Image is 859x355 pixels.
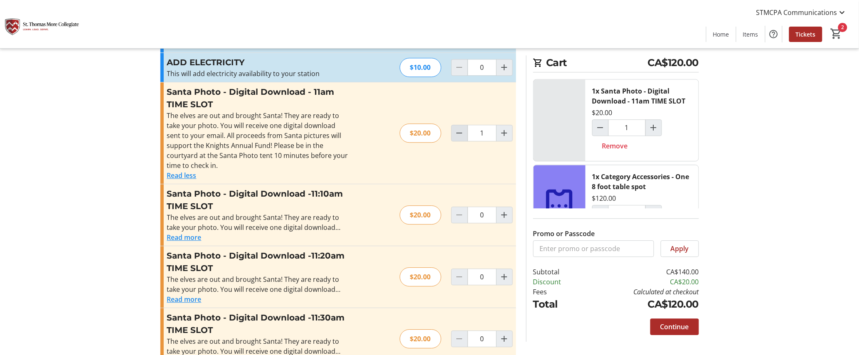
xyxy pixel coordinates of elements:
button: Apply [661,240,699,257]
h3: Santa Photo - Digital Download - 11am TIME SLOT [167,86,349,111]
span: Items [743,30,758,39]
button: Decrement by one [593,120,608,136]
img: St. Thomas More Collegiate #2's Logo [5,3,79,45]
a: Tickets [789,27,822,42]
button: STMCPA Communications [750,6,854,19]
div: The elves are out and brought Santa! They are ready to take your photo. You will receive one digi... [167,274,349,294]
button: Increment by one [646,205,662,221]
input: Santa Photo - Digital Download -11:10am TIME SLOT Quantity [468,207,497,223]
input: Santa Photo - Digital Download - 11am TIME SLOT Quantity [468,125,497,141]
div: 1x Santa Photo - Digital Download - 11am TIME SLOT [592,86,692,106]
button: Increment by one [646,120,662,136]
input: Santa Photo - Digital Download - 11am TIME SLOT Quantity [608,119,646,136]
span: Continue [660,322,689,332]
button: Increment by one [497,207,512,223]
div: $20.00 [400,267,441,286]
input: Santa Photo - Digital Download -11:20am TIME SLOT Quantity [468,269,497,285]
button: Increment by one [497,269,512,285]
input: Santa Photo - Digital Download -11:30am TIME SLOT Quantity [468,330,497,347]
div: v 4.0.25 [23,13,41,20]
label: Promo or Passcode [533,229,595,239]
button: Read less [167,170,197,180]
button: Cart [829,26,844,41]
div: Keywords by Traffic [92,49,140,54]
span: Apply [671,244,689,254]
td: CA$120.00 [583,297,699,312]
button: Read more [167,294,202,304]
img: Santa Photo - Digital Download - 11am TIME SLOT [534,79,586,161]
button: Increment by one [497,125,512,141]
div: $120.00 [592,193,616,203]
a: Items [736,27,765,42]
span: Home [713,30,729,39]
button: Remove [592,138,638,154]
span: Tickets [796,30,816,39]
img: tab_domain_overview_orange.svg [22,48,29,55]
span: Remove [602,141,628,151]
button: Decrement by one [452,125,468,141]
img: tab_keywords_by_traffic_grey.svg [83,48,89,55]
p: This will add electricity availability to your station [167,69,349,79]
img: logo_orange.svg [13,13,20,20]
input: Enter promo or passcode [533,240,654,257]
td: Calculated at checkout [583,287,699,297]
td: CA$20.00 [583,277,699,287]
h3: ADD ELECTRICITY [167,56,349,69]
button: Help [765,26,782,42]
div: The elves are out and brought Santa! They are ready to take your photo. You will receive one digi... [167,111,349,170]
input: ADD ELECTRICITY Quantity [468,59,497,76]
td: CA$140.00 [583,267,699,277]
h2: Cart [533,55,699,72]
button: Increment by one [497,331,512,347]
div: 1x Category Accessories - One 8 foot table spot [592,172,692,192]
img: website_grey.svg [13,22,20,28]
span: CA$120.00 [648,55,699,70]
div: The elves are out and brought Santa! They are ready to take your photo. You will receive one digi... [167,212,349,232]
button: Increment by one [497,59,512,75]
td: Total [533,297,583,312]
button: Read more [167,232,202,242]
input: Category Accessories - One 8 foot table spot Quantity [608,205,646,222]
div: $20.00 [400,205,441,224]
td: Fees [533,287,583,297]
h3: Santa Photo - Digital Download -11:30am TIME SLOT [167,311,349,336]
button: Continue [650,318,699,335]
div: $20.00 [400,123,441,143]
div: Domain Overview [32,49,74,54]
div: Domain: [DOMAIN_NAME] [22,22,91,28]
div: $20.00 [400,329,441,348]
h3: Santa Photo - Digital Download -11:20am TIME SLOT [167,249,349,274]
td: Discount [533,277,583,287]
div: $10.00 [400,58,441,77]
div: $20.00 [592,108,613,118]
span: STMCPA Communications [756,7,837,17]
a: Home [706,27,736,42]
button: Decrement by one [593,205,608,221]
td: Subtotal [533,267,583,277]
h3: Santa Photo - Digital Download -11:10am TIME SLOT [167,187,349,212]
